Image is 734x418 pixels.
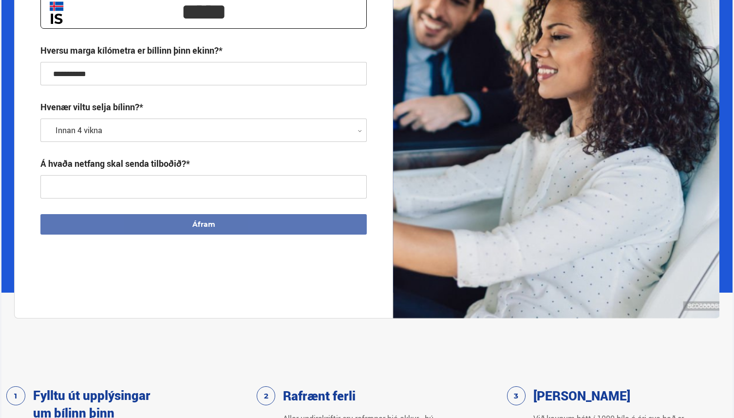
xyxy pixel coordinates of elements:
[533,387,630,404] h3: [PERSON_NAME]
[40,158,190,169] div: Á hvaða netfang skal senda tilboðið?*
[283,387,356,404] h3: Rafrænt ferli
[8,4,37,33] button: Open LiveChat chat widget
[40,101,143,113] label: Hvenær viltu selja bílinn?*
[40,214,367,235] button: Áfram
[40,44,223,56] div: Hversu marga kílómetra er bíllinn þinn ekinn?*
